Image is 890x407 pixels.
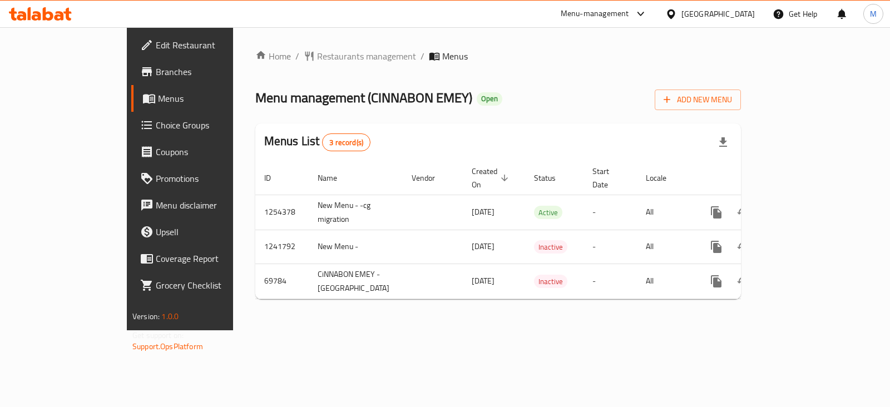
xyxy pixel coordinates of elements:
li: / [295,49,299,63]
span: Inactive [534,241,567,254]
span: Inactive [534,275,567,288]
div: Inactive [534,240,567,254]
h2: Menus List [264,133,370,151]
span: Get support on: [132,328,184,343]
span: Vendor [412,171,449,185]
a: Branches [131,58,275,85]
a: Support.OpsPlatform [132,339,203,354]
span: Name [318,171,352,185]
td: New Menu - [309,230,403,264]
a: Menus [131,85,275,112]
table: enhanced table [255,161,819,299]
span: 1.0.0 [161,309,179,324]
a: Coupons [131,138,275,165]
div: Open [477,92,502,106]
button: Change Status [730,199,756,226]
button: more [703,234,730,260]
td: CiNNABON EMEY - [GEOGRAPHIC_DATA] [309,264,403,299]
span: Locale [646,171,681,185]
span: Status [534,171,570,185]
button: Change Status [730,268,756,295]
span: Restaurants management [317,49,416,63]
span: Choice Groups [156,118,266,132]
span: Active [534,206,562,219]
div: Menu-management [561,7,629,21]
span: Menu disclaimer [156,198,266,212]
nav: breadcrumb [255,49,741,63]
span: Grocery Checklist [156,279,266,292]
button: Add New Menu [655,90,741,110]
span: Add New Menu [664,93,732,107]
a: Grocery Checklist [131,272,275,299]
button: Change Status [730,234,756,260]
td: 69784 [255,264,309,299]
span: Created On [472,165,512,191]
span: Edit Restaurant [156,38,266,52]
span: Branches [156,65,266,78]
span: Menus [158,92,266,105]
a: Edit Restaurant [131,32,275,58]
span: Coupons [156,145,266,158]
button: more [703,199,730,226]
div: Total records count [322,133,370,151]
span: [DATE] [472,239,495,254]
a: Choice Groups [131,112,275,138]
td: All [637,264,694,299]
a: Upsell [131,219,275,245]
span: 3 record(s) [323,137,370,148]
span: Version: [132,309,160,324]
span: Open [477,94,502,103]
a: Coverage Report [131,245,275,272]
span: Start Date [592,165,624,191]
span: Menus [442,49,468,63]
span: Menu management ( CINNABON EMEY ) [255,85,472,110]
td: 1241792 [255,230,309,264]
td: All [637,195,694,230]
th: Actions [694,161,819,195]
li: / [421,49,424,63]
td: All [637,230,694,264]
div: Export file [710,129,736,156]
td: - [584,195,637,230]
span: M [870,8,877,20]
span: Upsell [156,225,266,239]
td: - [584,230,637,264]
div: [GEOGRAPHIC_DATA] [681,8,755,20]
td: New Menu - -cg migration [309,195,403,230]
a: Promotions [131,165,275,192]
td: - [584,264,637,299]
td: 1254378 [255,195,309,230]
span: [DATE] [472,205,495,219]
span: Promotions [156,172,266,185]
button: more [703,268,730,295]
span: ID [264,171,285,185]
span: Coverage Report [156,252,266,265]
a: Restaurants management [304,49,416,63]
a: Menu disclaimer [131,192,275,219]
span: [DATE] [472,274,495,288]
